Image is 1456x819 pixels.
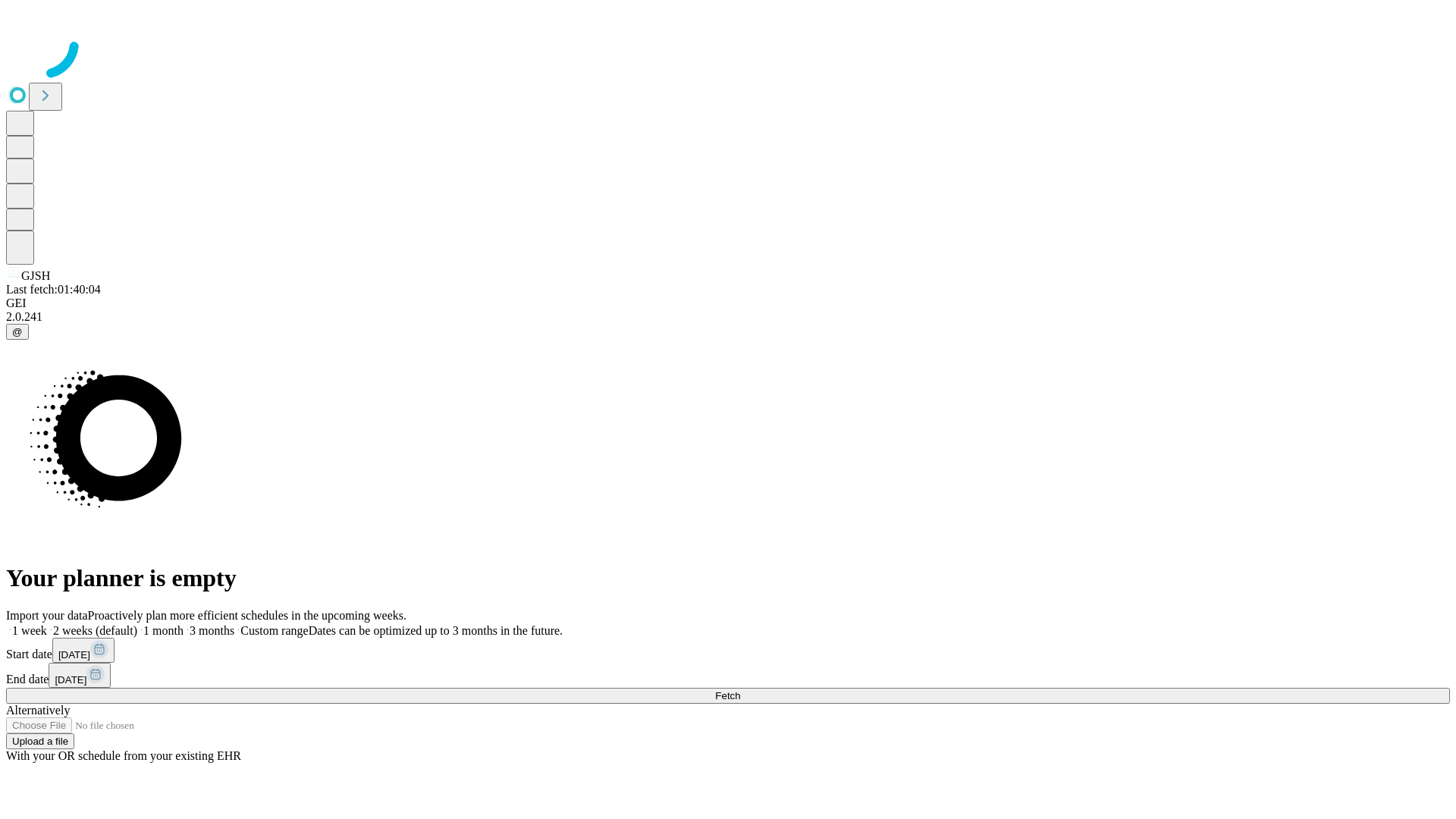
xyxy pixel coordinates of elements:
[6,324,29,340] button: @
[715,690,740,701] span: Fetch
[21,269,50,282] span: GJSH
[6,310,1450,324] div: 2.0.241
[58,649,90,661] span: [DATE]
[55,674,86,686] span: [DATE]
[309,624,563,637] span: Dates can be optimized up to 3 months in the future.
[6,704,70,717] span: Alternatively
[6,688,1450,704] button: Fetch
[53,624,137,637] span: 2 weeks (default)
[52,638,115,663] button: [DATE]
[143,624,184,637] span: 1 month
[6,564,1450,592] h1: Your planner is empty
[6,733,74,749] button: Upload a file
[190,624,234,637] span: 3 months
[6,297,1450,310] div: GEI
[6,283,101,296] span: Last fetch: 01:40:04
[6,663,1450,688] div: End date
[6,638,1450,663] div: Start date
[88,609,406,622] span: Proactively plan more efficient schedules in the upcoming weeks.
[6,609,88,622] span: Import your data
[12,624,47,637] span: 1 week
[6,749,241,762] span: With your OR schedule from your existing EHR
[240,624,308,637] span: Custom range
[49,663,111,688] button: [DATE]
[12,326,23,337] span: @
